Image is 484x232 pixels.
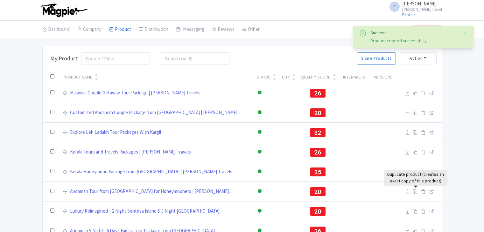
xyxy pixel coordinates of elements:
input: Search by ID [161,52,230,65]
a: 26 [310,89,326,95]
th: Versions [369,71,397,83]
div: Active [256,187,263,196]
span: 20 [314,208,321,215]
button: Action [400,52,437,64]
a: Subscription [412,25,442,33]
span: F [389,2,400,12]
div: Success [370,30,458,36]
a: 20 [310,188,326,194]
a: 32 [310,128,326,135]
div: Active [256,108,263,117]
span: 25 [314,169,321,175]
div: Product Name [63,74,92,80]
a: Dashboard [42,21,70,38]
div: Active [256,167,263,176]
span: [PERSON_NAME] [402,1,437,7]
a: Company [77,21,102,38]
span: 26 [314,90,321,97]
div: Product created successfully [370,38,458,44]
a: Customized Andaman Couple Package from [GEOGRAPHIC_DATA] | [PERSON_NAME]... [70,109,240,116]
a: Distribution [139,21,168,38]
div: Quality Score [301,74,330,80]
span: 20 [314,188,321,195]
a: Messaging [176,21,204,38]
a: 20 [310,109,326,115]
th: Internal ID [339,71,369,83]
a: 26 [310,148,326,154]
img: logo-ab69f6fb50320c5b225c76a69d11143b.png [39,3,88,17]
div: Status [256,74,270,80]
span: 20 [314,110,321,116]
a: 20 [310,207,326,214]
a: Profile [402,12,415,17]
a: Other [242,21,260,38]
div: City [282,74,290,80]
a: Andaman Tour from [GEOGRAPHIC_DATA] for Honeymooners | [PERSON_NAME]... [70,188,232,195]
a: Explore Leh Ladakh Tour Packages With Kargil [70,129,161,136]
h3: My Product [50,55,78,62]
a: 25 [310,168,326,174]
a: Reviews [212,21,235,38]
a: Kerala Tours and Travels Packages | [PERSON_NAME] Travels [70,148,191,156]
div: Active [256,88,263,98]
span: 32 [314,129,321,136]
input: Search / Filter [81,52,150,65]
a: F [PERSON_NAME] [PERSON_NAME] travel [386,1,442,11]
div: Duplicate product (creates an exact copy of this product) [384,170,447,186]
span: 26 [314,149,321,156]
a: Share Products [357,52,396,65]
div: Active [256,128,263,137]
a: Malaysia Couple Getaway Tour Package | [PERSON_NAME] Travels [70,89,200,97]
a: Product [109,21,131,38]
div: Active [256,207,263,216]
a: Luxury Reimagined – 2 Night Sentosa Island & 3 Night [GEOGRAPHIC_DATA]... [70,208,222,215]
small: [PERSON_NAME] travel [402,7,442,11]
button: Close [463,30,468,37]
a: Kerala Honeymoon Package from [GEOGRAPHIC_DATA] | [PERSON_NAME] Travels [70,168,232,175]
div: Active [256,147,263,157]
